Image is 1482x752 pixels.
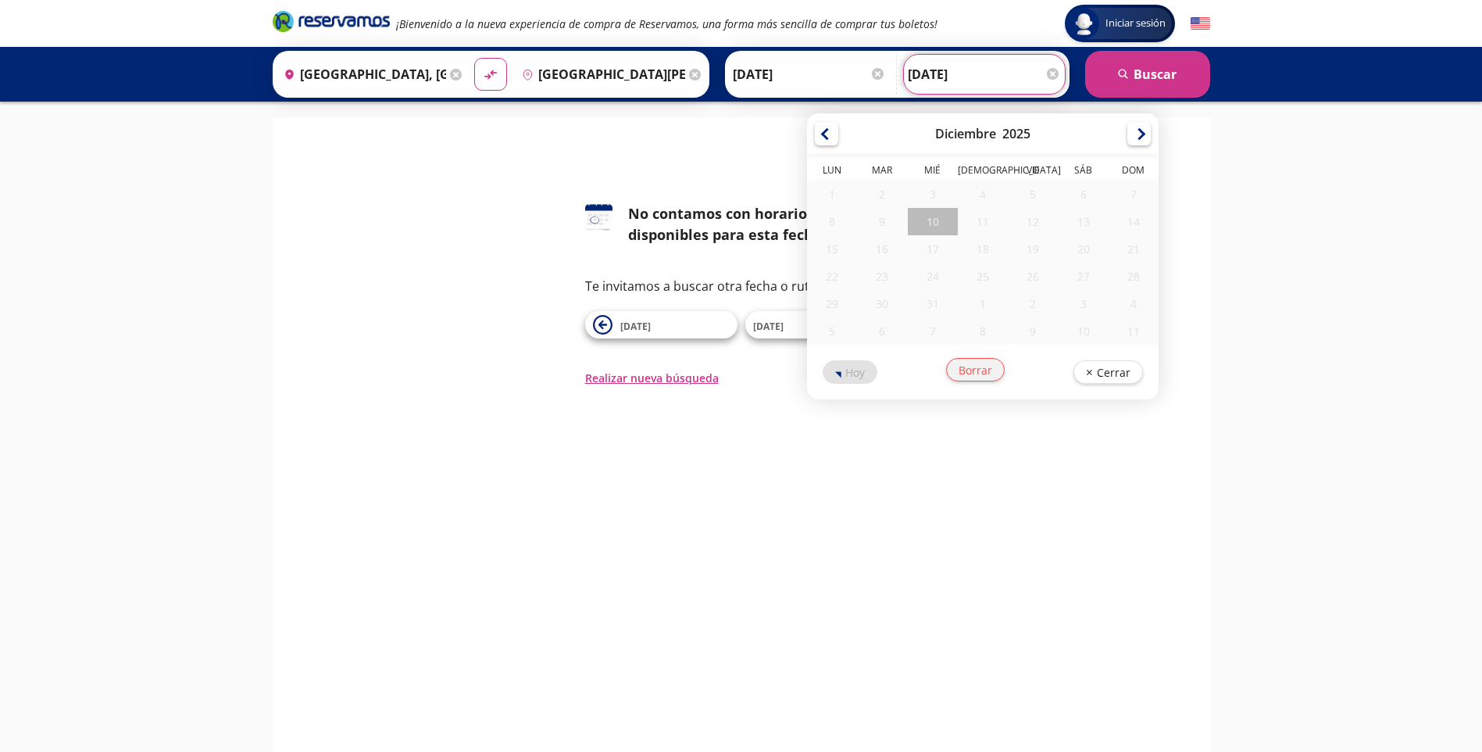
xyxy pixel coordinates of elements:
div: 11-Ene-26 [1109,317,1159,345]
th: Jueves [958,163,1008,181]
button: Cerrar [1073,360,1143,384]
div: 13-Dic-25 [1058,208,1108,235]
div: 08-Dic-25 [807,208,857,235]
div: 01-Dic-25 [807,181,857,208]
div: 31-Dic-25 [907,290,957,317]
div: 10-Dic-25 [907,208,957,235]
div: 03-Ene-26 [1058,290,1108,317]
div: 04-Ene-26 [1109,290,1159,317]
div: 25-Dic-25 [958,263,1008,290]
div: 03-Dic-25 [907,181,957,208]
em: ¡Bienvenido a la nueva experiencia de compra de Reservamos, una forma más sencilla de comprar tus... [396,16,937,31]
div: 18-Dic-25 [958,235,1008,263]
input: Buscar Origen [277,55,447,94]
button: Buscar [1085,51,1210,98]
div: 02-Ene-26 [1008,290,1058,317]
div: 12-Dic-25 [1008,208,1058,235]
th: Sábado [1058,163,1108,181]
div: No contamos con horarios disponibles para esta fecha [628,203,898,245]
button: [DATE] [745,311,898,338]
div: 14-Dic-25 [1109,208,1159,235]
div: 17-Dic-25 [907,235,957,263]
div: 30-Dic-25 [857,290,907,317]
button: Hoy [823,360,877,384]
div: 06-Dic-25 [1058,181,1108,208]
th: Martes [857,163,907,181]
input: Buscar Destino [516,55,685,94]
p: Te invitamos a buscar otra fecha o ruta [585,277,898,295]
div: 10-Ene-26 [1058,317,1108,345]
div: 01-Ene-26 [958,290,1008,317]
div: 09-Dic-25 [857,208,907,235]
th: Miércoles [907,163,957,181]
th: Viernes [1008,163,1058,181]
div: 08-Ene-26 [958,317,1008,345]
div: 05-Dic-25 [1008,181,1058,208]
th: Lunes [807,163,857,181]
div: 21-Dic-25 [1109,235,1159,263]
div: 22-Dic-25 [807,263,857,290]
div: 19-Dic-25 [1008,235,1058,263]
div: 15-Dic-25 [807,235,857,263]
div: 07-Dic-25 [1109,181,1159,208]
div: 27-Dic-25 [1058,263,1108,290]
div: 06-Ene-26 [857,317,907,345]
i: Brand Logo [273,9,390,33]
div: 2025 [1002,125,1030,142]
div: 28-Dic-25 [1109,263,1159,290]
div: 16-Dic-25 [857,235,907,263]
div: 09-Ene-26 [1008,317,1058,345]
div: 26-Dic-25 [1008,263,1058,290]
div: 07-Ene-26 [907,317,957,345]
span: [DATE] [620,320,651,333]
div: 23-Dic-25 [857,263,907,290]
div: 02-Dic-25 [857,181,907,208]
button: English [1191,14,1210,34]
div: 05-Ene-26 [807,317,857,345]
button: Realizar nueva búsqueda [585,370,719,386]
div: 11-Dic-25 [958,208,1008,235]
div: 04-Dic-25 [958,181,1008,208]
div: 20-Dic-25 [1058,235,1108,263]
div: Diciembre [935,125,996,142]
div: 24-Dic-25 [907,263,957,290]
input: Elegir Fecha [733,55,886,94]
button: Borrar [946,358,1005,381]
input: Opcional [908,55,1061,94]
span: Iniciar sesión [1099,16,1172,31]
button: [DATE] [585,311,737,338]
span: [DATE] [753,320,784,333]
div: 29-Dic-25 [807,290,857,317]
th: Domingo [1109,163,1159,181]
a: Brand Logo [273,9,390,38]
